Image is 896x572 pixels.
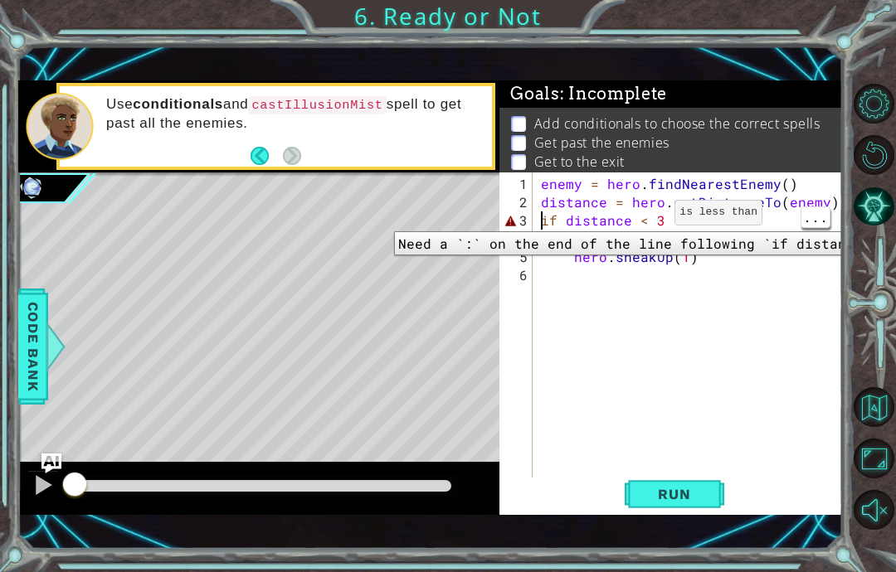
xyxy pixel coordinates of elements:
[503,230,533,248] div: 4
[855,381,896,433] a: Back to Map
[20,296,46,397] span: Code Bank
[801,206,830,227] span: ...
[534,114,821,133] p: Add conditionals to choose the correct spells
[854,135,894,175] button: Restart Level
[503,248,533,266] div: 5
[503,211,533,230] div: 3
[534,153,625,171] p: Get to the exit
[534,133,670,152] p: Get past the enemies
[503,266,533,284] div: 6
[854,187,894,226] button: AI Hint
[854,439,894,478] button: Maximize Browser
[251,147,283,165] button: Back
[27,470,60,504] button: ⌘ + P: Pause
[560,84,667,104] span: : Incomplete
[679,206,757,218] code: is less than
[641,486,707,502] span: Run
[41,453,61,473] button: Ask AI
[106,95,480,133] p: Use and spell to get past all the enemies.
[503,175,533,193] div: 1
[854,84,894,124] button: Level Options
[283,147,301,165] button: Next
[510,84,667,104] span: Goals
[133,96,223,112] strong: conditionals
[854,387,894,427] button: Back to Map
[854,490,894,530] button: Unmute
[18,173,45,200] img: Image for 6102e7f128067a00236f7c63
[625,477,724,511] button: Shift+Enter: Run current code.
[503,193,533,211] div: 2
[248,96,386,114] code: castIllusionMist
